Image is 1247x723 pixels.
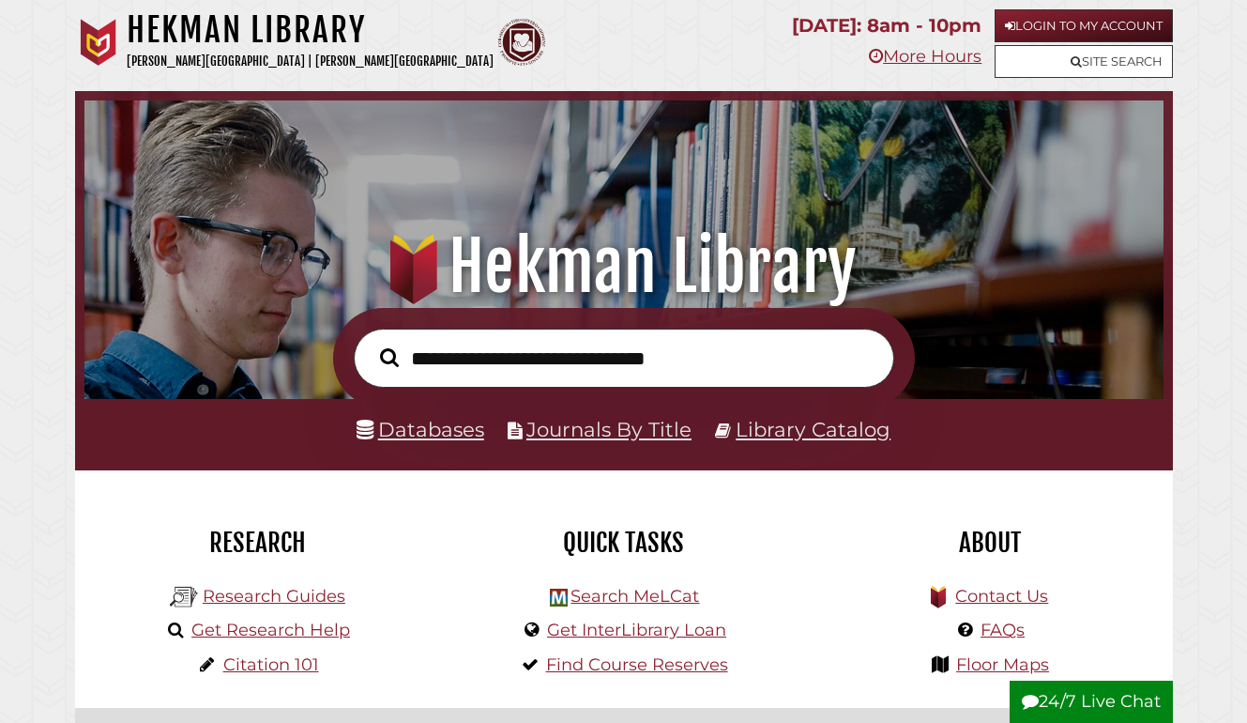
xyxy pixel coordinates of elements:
a: More Hours [869,46,981,67]
a: Site Search [995,45,1173,78]
a: Library Catalog [736,417,890,441]
h1: Hekman Library [127,9,494,51]
a: Login to My Account [995,9,1173,42]
a: Get Research Help [191,620,350,640]
a: Get InterLibrary Loan [547,620,726,640]
a: FAQs [981,620,1025,640]
h2: Quick Tasks [455,527,793,559]
a: Citation 101 [223,654,319,675]
img: Calvin Theological Seminary [498,19,545,66]
a: Journals By Title [526,417,692,441]
img: Hekman Library Logo [550,589,568,607]
a: Floor Maps [956,654,1049,675]
h2: Research [89,527,427,559]
a: Find Course Reserves [546,654,728,675]
i: Search [380,347,399,367]
p: [DATE]: 8am - 10pm [792,9,981,42]
p: [PERSON_NAME][GEOGRAPHIC_DATA] | [PERSON_NAME][GEOGRAPHIC_DATA] [127,51,494,72]
a: Databases [357,417,484,441]
button: Search [371,343,408,371]
a: Research Guides [203,586,345,607]
a: Contact Us [955,586,1048,607]
a: Search MeLCat [570,586,699,607]
img: Calvin University [75,19,122,66]
h2: About [821,527,1159,559]
img: Hekman Library Logo [170,583,198,611]
h1: Hekman Library [102,225,1144,308]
